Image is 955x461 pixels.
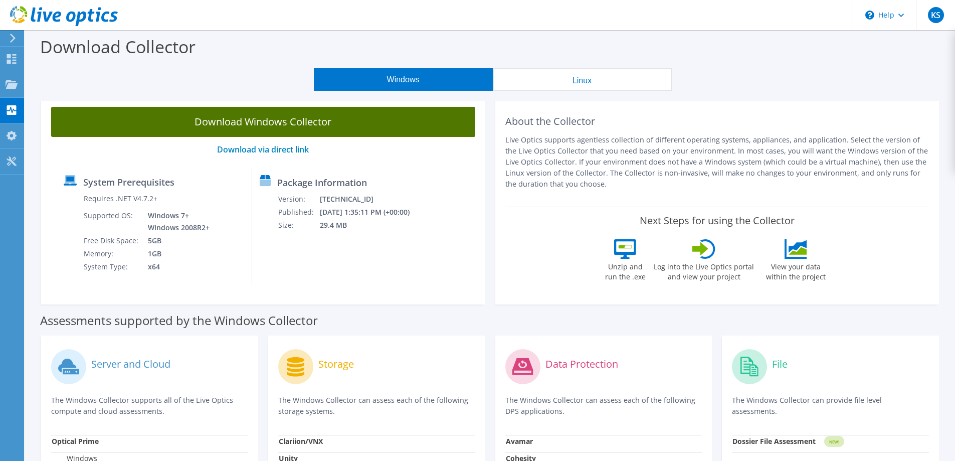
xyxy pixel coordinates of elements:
label: Package Information [277,178,367,188]
td: Windows 7+ Windows 2008R2+ [140,209,212,234]
svg: \n [865,11,874,20]
td: x64 [140,260,212,273]
td: Published: [278,206,319,219]
td: Size: [278,219,319,232]
label: Storage [318,359,354,369]
button: Windows [314,68,493,91]
strong: Avamar [506,436,533,446]
td: Supported OS: [83,209,140,234]
td: Memory: [83,247,140,260]
span: KS [928,7,944,23]
a: Download via direct link [217,144,309,155]
td: System Type: [83,260,140,273]
strong: Clariion/VNX [279,436,323,446]
p: The Windows Collector can provide file level assessments. [732,395,929,417]
label: Unzip and run the .exe [602,259,648,282]
label: Requires .NET V4.7.2+ [84,194,157,204]
label: File [772,359,788,369]
td: Free Disk Space: [83,234,140,247]
label: System Prerequisites [83,177,174,187]
label: Server and Cloud [91,359,170,369]
p: The Windows Collector can assess each of the following DPS applications. [505,395,702,417]
label: Data Protection [545,359,618,369]
td: [DATE] 1:35:11 PM (+00:00) [319,206,423,219]
tspan: NEW! [829,439,839,444]
p: The Windows Collector can assess each of the following storage systems. [278,395,475,417]
label: Assessments supported by the Windows Collector [40,316,318,326]
h2: About the Collector [505,115,929,127]
td: Version: [278,193,319,206]
label: View your data within the project [759,259,832,282]
a: Download Windows Collector [51,107,475,137]
strong: Optical Prime [52,436,99,446]
label: Next Steps for using the Collector [640,215,795,227]
p: The Windows Collector supports all of the Live Optics compute and cloud assessments. [51,395,248,417]
label: Log into the Live Optics portal and view your project [653,259,754,282]
td: 1GB [140,247,212,260]
td: [TECHNICAL_ID] [319,193,423,206]
td: 29.4 MB [319,219,423,232]
label: Download Collector [40,35,196,58]
td: 5GB [140,234,212,247]
p: Live Optics supports agentless collection of different operating systems, appliances, and applica... [505,134,929,190]
button: Linux [493,68,672,91]
strong: Dossier File Assessment [732,436,816,446]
